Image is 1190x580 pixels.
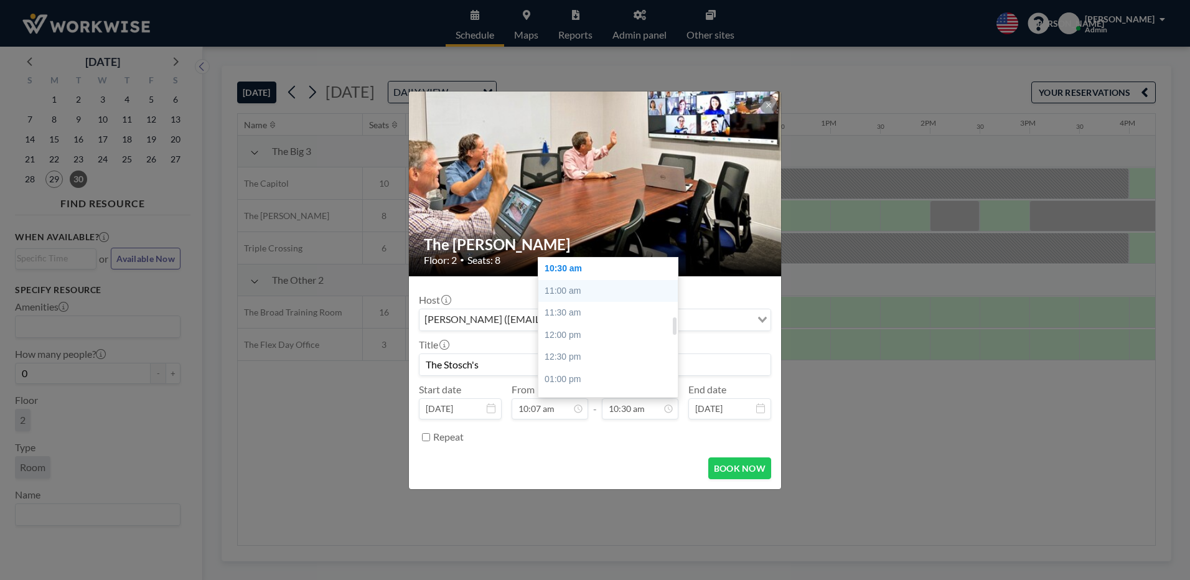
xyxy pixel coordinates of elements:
[460,255,464,264] span: •
[424,254,457,266] span: Floor: 2
[419,309,771,330] div: Search for option
[512,383,535,396] label: From
[593,388,597,415] span: -
[467,254,500,266] span: Seats: 8
[419,383,461,396] label: Start date
[708,457,771,479] button: BOOK NOW
[422,312,678,328] span: [PERSON_NAME] ([EMAIL_ADDRESS][DOMAIN_NAME])
[433,431,464,443] label: Repeat
[688,383,726,396] label: End date
[538,368,684,391] div: 01:00 pm
[409,44,782,324] img: 537.jpg
[538,324,684,347] div: 12:00 pm
[538,280,684,302] div: 11:00 am
[424,235,767,254] h2: The [PERSON_NAME]
[419,294,450,306] label: Host
[419,339,448,351] label: Title
[538,302,684,324] div: 11:30 am
[538,346,684,368] div: 12:30 pm
[538,391,684,413] div: 01:30 pm
[538,258,684,280] div: 10:30 am
[419,354,771,375] input: Jean's reservation
[679,312,750,328] input: Search for option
